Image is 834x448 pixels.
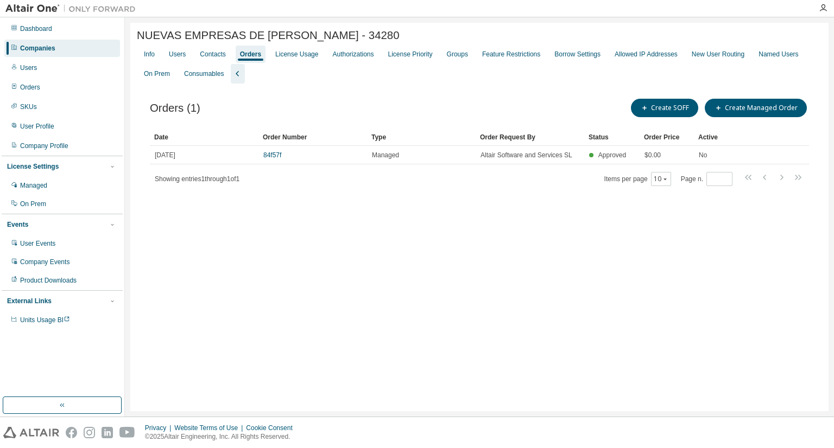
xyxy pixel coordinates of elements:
[372,151,399,159] span: Managed
[20,276,77,285] div: Product Downloads
[275,50,318,59] div: License Usage
[144,69,170,78] div: On Prem
[200,50,225,59] div: Contacts
[263,151,281,159] a: 84f57f
[631,99,698,117] button: Create SOFF
[20,63,37,72] div: Users
[5,3,141,14] img: Altair One
[137,29,400,42] span: NUEVAS EMPRESAS DE [PERSON_NAME] - 34280
[145,424,174,432] div: Privacy
[7,297,52,305] div: External Links
[246,424,299,432] div: Cookie Consent
[480,129,580,146] div: Order Request By
[20,44,55,53] div: Companies
[388,50,433,59] div: License Priority
[692,50,744,59] div: New User Routing
[482,50,540,59] div: Feature Restrictions
[174,424,246,432] div: Website Terms of Use
[589,129,635,146] div: Status
[371,129,471,146] div: Type
[20,122,54,131] div: User Profile
[332,50,374,59] div: Authorizations
[20,316,70,324] span: Units Usage BI
[7,162,59,171] div: License Settings
[604,172,671,186] span: Items per page
[155,151,175,159] span: [DATE]
[144,50,155,59] div: Info
[554,50,601,59] div: Borrow Settings
[699,151,707,159] span: No
[84,427,95,438] img: instagram.svg
[20,258,69,266] div: Company Events
[119,427,135,438] img: youtube.svg
[184,69,224,78] div: Consumables
[20,24,52,33] div: Dashboard
[759,50,798,59] div: Named Users
[145,432,299,441] p: © 2025 Altair Engineering, Inc. All Rights Reserved.
[7,220,28,229] div: Events
[154,129,254,146] div: Date
[155,175,239,183] span: Showing entries 1 through 1 of 1
[698,129,744,146] div: Active
[20,142,68,150] div: Company Profile
[615,50,678,59] div: Allowed IP Addresses
[263,129,363,146] div: Order Number
[66,427,77,438] img: facebook.svg
[20,181,47,190] div: Managed
[705,99,807,117] button: Create Managed Order
[644,129,690,146] div: Order Price
[654,175,668,183] button: 10
[169,50,186,59] div: Users
[102,427,113,438] img: linkedin.svg
[481,151,572,159] span: Altair Software and Services SL
[240,50,261,59] div: Orders
[20,83,40,92] div: Orders
[20,103,37,111] div: SKUs
[645,151,661,159] span: $0.00
[150,102,200,114] span: Orders (1)
[598,151,626,159] span: Approved
[20,239,55,248] div: User Events
[3,427,59,438] img: altair_logo.svg
[20,200,46,208] div: On Prem
[447,50,468,59] div: Groups
[681,172,732,186] span: Page n.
